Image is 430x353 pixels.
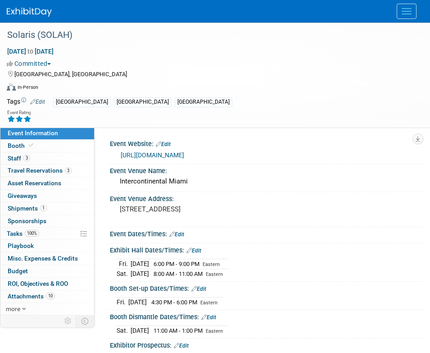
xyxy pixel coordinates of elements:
a: Shipments1 [0,202,94,215]
img: ExhibitDay [7,8,52,17]
a: more [0,303,94,315]
div: [GEOGRAPHIC_DATA] [114,97,172,107]
a: Sponsorships [0,215,94,227]
a: Attachments10 [0,290,94,303]
a: Misc. Expenses & Credits [0,252,94,265]
div: Event Dates/Times: [110,227,423,239]
span: more [6,305,20,312]
td: [DATE] [131,325,149,335]
a: Budget [0,265,94,277]
span: 10 [46,293,55,299]
div: Event Format [7,82,419,96]
span: 3 [65,167,72,174]
span: Eastern [206,328,223,334]
span: Travel Reservations [8,167,72,174]
span: ROI, Objectives & ROO [8,280,68,287]
i: Booth reservation complete [29,143,33,148]
span: Misc. Expenses & Credits [8,255,78,262]
span: Staff [8,155,30,162]
span: 6:00 PM - 9:00 PM [154,261,199,267]
span: Shipments [8,205,47,212]
a: Edit [191,286,206,292]
span: Asset Reservations [8,179,61,187]
span: Eastern [200,300,217,306]
a: Edit [156,141,171,147]
a: Edit [30,99,45,105]
a: Edit [174,343,189,349]
span: Giveaways [8,192,37,199]
img: Format-Inperson.png [7,83,16,91]
span: 1 [40,205,47,211]
span: Event Information [8,129,58,137]
div: Solaris (SOLAH) [4,27,412,43]
td: Fri. [117,297,128,307]
div: Intercontinental Miami [117,174,416,188]
div: Booth Dismantle Dates/Times: [110,310,423,322]
td: Tags [7,97,45,107]
td: [DATE] [131,259,149,269]
a: Edit [201,314,216,321]
pre: [STREET_ADDRESS] [120,205,413,213]
a: ROI, Objectives & ROO [0,278,94,290]
div: In-Person [17,84,38,91]
span: Playbook [8,242,34,249]
span: Attachments [8,293,55,300]
a: Playbook [0,240,94,252]
td: Sat. [117,325,131,335]
a: Edit [169,231,184,238]
div: Event Website: [110,137,423,149]
td: Personalize Event Tab Strip [60,315,76,327]
td: Toggle Event Tabs [76,315,95,327]
span: [GEOGRAPHIC_DATA], [GEOGRAPHIC_DATA] [14,71,127,78]
a: Asset Reservations [0,177,94,189]
a: Giveaways [0,190,94,202]
a: Booth [0,140,94,152]
a: [URL][DOMAIN_NAME] [121,151,184,159]
span: Budget [8,267,28,275]
span: 100% [25,230,39,237]
span: Eastern [206,271,223,277]
button: Menu [397,4,416,19]
td: [DATE] [128,297,147,307]
a: Event Information [0,127,94,139]
div: Event Venue Name: [110,164,423,175]
span: 11:00 AM - 1:00 PM [154,327,203,334]
span: 3 [23,155,30,161]
div: Event Rating [7,110,32,115]
span: 4:30 PM - 6:00 PM [151,299,197,306]
td: Fri. [117,259,131,269]
td: [DATE] [131,269,149,278]
a: Staff3 [0,152,94,165]
div: [GEOGRAPHIC_DATA] [53,97,111,107]
div: Exhibitor Prospectus: [110,339,423,350]
span: Booth [8,142,35,149]
span: Tasks [7,230,39,237]
button: Committed [7,59,54,68]
div: Event Venue Address: [110,192,423,203]
span: 8:00 AM - 11:00 AM [154,270,203,277]
span: Sponsorships [8,217,46,225]
span: [DATE] [DATE] [7,47,54,55]
a: Tasks100% [0,228,94,240]
a: Edit [186,248,201,254]
a: Travel Reservations3 [0,165,94,177]
span: to [26,48,35,55]
td: Sat. [117,269,131,278]
div: [GEOGRAPHIC_DATA] [175,97,232,107]
div: Exhibit Hall Dates/Times: [110,243,423,255]
span: Eastern [203,261,220,267]
div: Booth Set-up Dates/Times: [110,282,423,293]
